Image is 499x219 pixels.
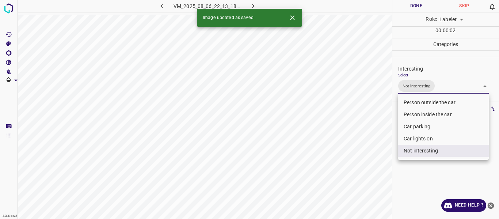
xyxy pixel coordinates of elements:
li: Car parking [398,121,489,133]
li: Person outside the car [398,97,489,109]
span: Image updated as saved. [203,15,255,21]
li: Not interesting [398,145,489,157]
li: Car lights on [398,133,489,145]
button: Close [286,11,299,24]
li: Person inside the car [398,109,489,121]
